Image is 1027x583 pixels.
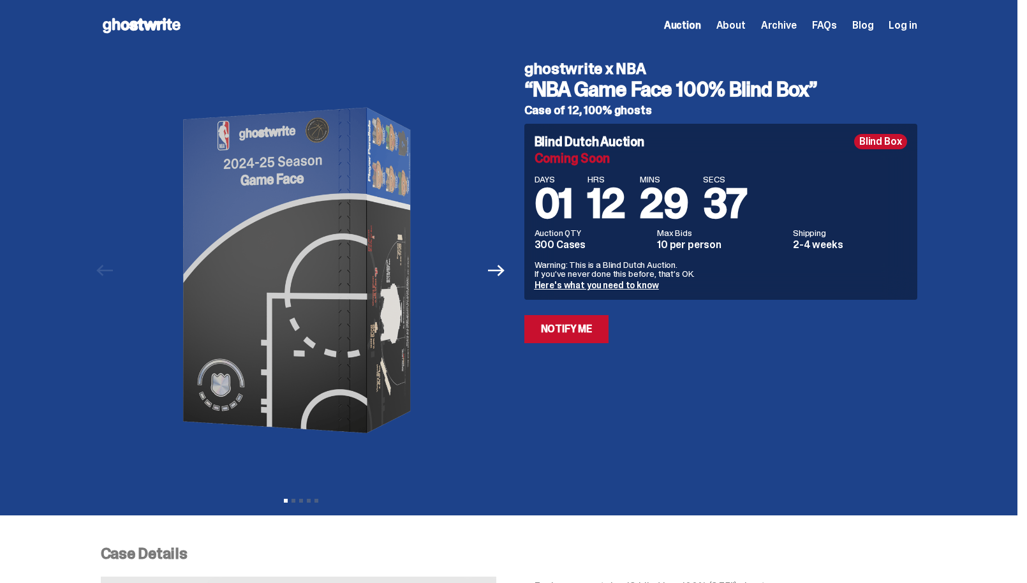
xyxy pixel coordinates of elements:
[761,20,797,31] a: Archive
[793,240,907,250] dd: 2-4 weeks
[314,499,318,503] button: View slide 5
[535,175,573,184] span: DAYS
[703,175,747,184] span: SECS
[812,20,837,31] a: FAQs
[299,499,303,503] button: View slide 3
[587,175,624,184] span: HRS
[524,315,609,343] a: Notify Me
[640,177,688,230] span: 29
[535,152,907,165] div: Coming Soon
[854,134,907,149] div: Blind Box
[793,228,907,237] dt: Shipping
[292,499,295,503] button: View slide 2
[852,20,873,31] a: Blog
[716,20,746,31] a: About
[535,240,650,250] dd: 300 Cases
[889,20,917,31] a: Log in
[535,228,650,237] dt: Auction QTY
[535,260,907,278] p: Warning: This is a Blind Dutch Auction. If you’ve never done this before, that’s OK.
[535,177,573,230] span: 01
[535,279,659,291] a: Here's what you need to know
[483,256,511,284] button: Next
[101,546,917,561] p: Case Details
[657,240,785,250] dd: 10 per person
[640,175,688,184] span: MINS
[664,20,701,31] a: Auction
[284,499,288,503] button: View slide 1
[657,228,785,237] dt: Max Bids
[126,51,477,490] img: NBA-Hero-1.png
[524,105,917,116] h5: Case of 12, 100% ghosts
[524,61,917,77] h4: ghostwrite x NBA
[587,177,624,230] span: 12
[703,177,747,230] span: 37
[307,499,311,503] button: View slide 4
[535,135,644,148] h4: Blind Dutch Auction
[524,79,917,100] h3: “NBA Game Face 100% Blind Box”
